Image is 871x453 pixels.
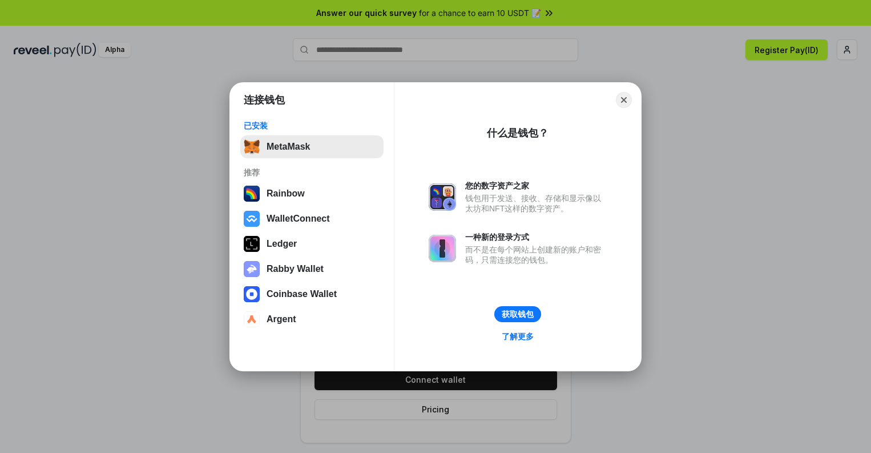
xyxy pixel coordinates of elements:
img: svg+xml,%3Csvg%20xmlns%3D%22http%3A%2F%2Fwww.w3.org%2F2000%2Fsvg%22%20fill%3D%22none%22%20viewBox... [244,261,260,277]
div: 什么是钱包？ [487,126,549,140]
img: svg+xml,%3Csvg%20width%3D%22120%22%20height%3D%22120%22%20viewBox%3D%220%200%20120%20120%22%20fil... [244,186,260,202]
img: svg+xml,%3Csvg%20width%3D%2228%22%20height%3D%2228%22%20viewBox%3D%220%200%2028%2028%22%20fill%3D... [244,286,260,302]
div: WalletConnect [267,214,330,224]
button: Argent [240,308,384,331]
div: Rainbow [267,189,305,199]
div: 一种新的登录方式 [465,232,607,242]
div: 而不是在每个网站上创建新的账户和密码，只需连接您的钱包。 [465,244,607,265]
button: Ledger [240,232,384,255]
button: Rabby Wallet [240,258,384,280]
button: Coinbase Wallet [240,283,384,306]
img: svg+xml,%3Csvg%20width%3D%2228%22%20height%3D%2228%22%20viewBox%3D%220%200%2028%2028%22%20fill%3D... [244,211,260,227]
div: Coinbase Wallet [267,289,337,299]
button: WalletConnect [240,207,384,230]
img: svg+xml,%3Csvg%20fill%3D%22none%22%20height%3D%2233%22%20viewBox%3D%220%200%2035%2033%22%20width%... [244,139,260,155]
div: Argent [267,314,296,324]
div: 获取钱包 [502,309,534,319]
div: 已安装 [244,121,380,131]
button: Close [616,92,632,108]
div: 钱包用于发送、接收、存储和显示像以太坊和NFT这样的数字资产。 [465,193,607,214]
a: 了解更多 [495,329,541,344]
div: Ledger [267,239,297,249]
div: 了解更多 [502,331,534,342]
div: MetaMask [267,142,310,152]
img: svg+xml,%3Csvg%20xmlns%3D%22http%3A%2F%2Fwww.w3.org%2F2000%2Fsvg%22%20width%3D%2228%22%20height%3... [244,236,260,252]
button: 获取钱包 [494,306,541,322]
img: svg+xml,%3Csvg%20xmlns%3D%22http%3A%2F%2Fwww.w3.org%2F2000%2Fsvg%22%20fill%3D%22none%22%20viewBox... [429,235,456,262]
div: 推荐 [244,167,380,178]
h1: 连接钱包 [244,93,285,107]
button: MetaMask [240,135,384,158]
div: 您的数字资产之家 [465,181,607,191]
div: Rabby Wallet [267,264,324,274]
img: svg+xml,%3Csvg%20width%3D%2228%22%20height%3D%2228%22%20viewBox%3D%220%200%2028%2028%22%20fill%3D... [244,311,260,327]
button: Rainbow [240,182,384,205]
img: svg+xml,%3Csvg%20xmlns%3D%22http%3A%2F%2Fwww.w3.org%2F2000%2Fsvg%22%20fill%3D%22none%22%20viewBox... [429,183,456,211]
